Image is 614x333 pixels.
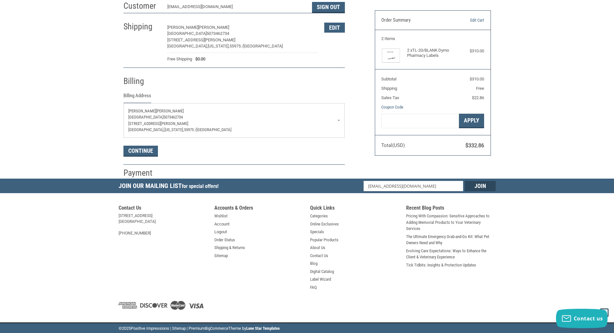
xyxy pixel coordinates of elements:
[123,92,151,103] legend: Billing Address
[381,77,396,81] span: Subtotal
[310,245,325,251] a: About Us
[214,237,235,243] a: Order Status
[310,237,338,243] a: Popular Products
[128,115,163,120] span: [GEOGRAPHIC_DATA]
[214,221,229,227] a: Account
[381,142,405,148] span: Total (USD)
[381,17,451,24] h3: Order Summary
[364,181,463,191] input: Email
[123,168,161,178] h2: Payment
[465,142,484,149] span: $332.86
[122,326,131,331] span: 2025
[229,44,243,48] span: 55975 /
[119,205,208,213] h5: Contact Us
[196,127,231,132] span: [GEOGRAPHIC_DATA]
[310,229,324,235] a: Specials
[119,326,169,331] span: © Positive Impressions
[406,205,496,213] h5: Recent Blog Posts
[310,221,339,227] a: Online Exclusives
[214,205,304,213] h5: Accounts & Orders
[128,127,164,132] span: [GEOGRAPHIC_DATA],
[470,77,484,81] span: $310.00
[156,109,184,113] span: [PERSON_NAME]
[198,25,229,30] span: [PERSON_NAME]
[167,25,198,30] span: [PERSON_NAME]
[167,44,208,48] span: [GEOGRAPHIC_DATA],
[119,179,222,195] h5: Join Our Mailing List
[465,181,496,191] input: Join
[167,31,207,36] span: [GEOGRAPHIC_DATA]
[310,260,317,267] a: Blog
[192,56,205,62] span: $0.00
[123,1,161,11] h2: Customer
[205,326,228,331] a: BigCommerce
[459,114,484,128] button: Apply
[119,213,208,236] address: [STREET_ADDRESS] [GEOGRAPHIC_DATA] [PHONE_NUMBER]
[164,127,184,132] span: [US_STATE],
[208,44,229,48] span: [US_STATE],
[207,31,229,36] span: 5073462734
[128,109,156,113] span: [PERSON_NAME]
[170,326,186,331] a: | Sitemap
[574,315,603,322] span: Contact us
[310,268,334,275] a: Digital Catalog
[472,95,484,100] span: $22.86
[312,2,345,13] button: Sign Out
[381,105,403,109] a: Coupon Code
[184,127,196,132] span: 55975 /
[123,76,161,87] h2: Billing
[381,36,484,41] h3: 2 Items
[128,121,188,126] span: [STREET_ADDRESS][PERSON_NAME]
[406,213,496,232] a: Pricing With Compassion: Sensitive Approaches to Adding Memorial Products to Your Veterinary Serv...
[476,86,484,91] span: Free
[310,205,400,213] h5: Quick Links
[163,115,183,120] span: 5073462734
[167,37,235,42] span: [STREET_ADDRESS][PERSON_NAME]
[406,248,496,260] a: Evolving Care Expectations: Ways to Enhance the Client & Veterinary Experience
[246,326,280,331] a: Lone Star Templates
[123,21,161,32] h2: Shipping
[124,103,345,138] a: Enter or select a different address
[123,146,158,157] button: Continue
[243,44,283,48] span: [GEOGRAPHIC_DATA]
[458,48,484,54] div: $310.00
[406,262,476,268] a: Tick Tidbits: Insights & Protection Updates
[407,48,457,58] h4: 2 x TL-20/BLANK Dymo Pharmacy Labels
[451,17,484,24] a: Edit Cart
[214,253,228,259] a: Sitemap
[381,86,397,91] span: Shipping
[406,234,496,246] a: The Ultimate Emergency Grab-and-Go Kit: What Pet Owners Need and Why
[214,245,245,251] a: Shipping & Returns
[310,253,328,259] a: Contact Us
[214,213,228,219] a: Wishlist
[214,229,227,235] a: Logout
[167,4,306,13] div: [EMAIL_ADDRESS][DOMAIN_NAME]
[324,23,345,33] button: Edit
[310,284,317,291] a: FAQ
[167,56,192,62] span: Free Shipping
[381,114,459,128] input: Gift Certificate or Coupon Code
[310,276,331,283] a: Label Wizard
[381,95,399,100] span: Sales Tax
[556,309,608,328] button: Contact us
[310,213,328,219] a: Categories
[182,183,219,189] span: for special offers!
